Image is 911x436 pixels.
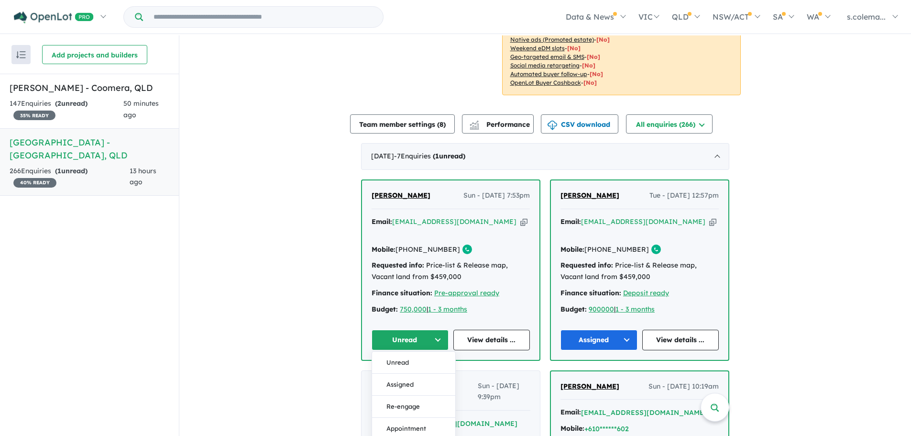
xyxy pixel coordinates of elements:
[560,217,581,226] strong: Email:
[587,53,600,60] span: [No]
[10,136,169,162] h5: [GEOGRAPHIC_DATA] - [GEOGRAPHIC_DATA] , QLD
[55,99,88,108] strong: ( unread)
[510,45,565,52] u: Weekend eDM slots
[615,305,655,313] a: 1 - 3 months
[433,152,465,160] strong: ( unread)
[14,11,94,23] img: Openlot PRO Logo White
[583,79,597,86] span: [No]
[548,121,557,130] img: download icon
[13,111,55,120] span: 35 % READY
[57,99,61,108] span: 2
[372,304,530,315] div: |
[372,261,424,269] strong: Requested info:
[372,217,392,226] strong: Email:
[510,53,584,60] u: Geo-targeted email & SMS
[439,120,443,129] span: 8
[42,45,147,64] button: Add projects and builders
[560,191,619,200] span: [PERSON_NAME]
[584,245,649,254] a: [PHONE_NUMBER]
[372,245,395,254] strong: Mobile:
[560,381,619,392] a: [PERSON_NAME]
[400,305,427,313] a: 750,000
[560,260,719,283] div: Price-list & Release map, Vacant land from $459,000
[372,305,398,313] strong: Budget:
[372,374,455,396] button: Assigned
[372,352,455,374] button: Unread
[560,424,584,433] strong: Mobile:
[560,261,613,269] strong: Requested info:
[463,190,530,201] span: Sun - [DATE] 7:53pm
[560,289,621,297] strong: Finance situation:
[372,289,432,297] strong: Finance situation:
[510,70,587,78] u: Automated buyer follow-up
[10,166,130,189] div: 266 Enquir ies
[57,167,61,175] span: 1
[470,123,479,130] img: bar-chart.svg
[435,152,439,160] span: 1
[589,305,614,313] a: 900000
[560,382,619,391] span: [PERSON_NAME]
[471,120,530,129] span: Performance
[10,98,123,121] div: 147 Enquir ies
[372,260,530,283] div: Price-list & Release map, Vacant land from $459,000
[372,396,455,418] button: Re-engage
[478,380,530,403] span: Sun - [DATE] 9:39pm
[520,217,527,227] button: Copy
[371,380,478,403] a: [PERSON_NAME][GEOGRAPHIC_DATA]
[560,408,581,416] strong: Email:
[392,217,516,226] a: [EMAIL_ADDRESS][DOMAIN_NAME]
[560,305,587,313] strong: Budget:
[560,190,619,201] a: [PERSON_NAME]
[130,167,156,187] span: 13 hours ago
[453,330,530,350] a: View details ...
[581,217,705,226] a: [EMAIL_ADDRESS][DOMAIN_NAME]
[470,121,478,126] img: line-chart.svg
[582,62,595,69] span: [No]
[510,36,594,43] u: Native ads (Promoted estate)
[623,289,669,297] a: Deposit ready
[642,330,719,350] a: View details ...
[590,70,603,78] span: [No]
[394,152,465,160] span: - 7 Enquir ies
[462,114,534,134] button: Performance
[560,330,637,350] button: Assigned
[709,217,716,227] button: Copy
[560,245,584,254] strong: Mobile:
[428,305,467,313] a: 1 - 3 months
[16,51,26,58] img: sort.svg
[55,167,88,175] strong: ( unread)
[434,289,499,297] a: Pre-approval ready
[648,381,719,392] span: Sun - [DATE] 10:19am
[350,114,455,134] button: Team member settings (8)
[510,79,581,86] u: OpenLot Buyer Cashback
[145,7,381,27] input: Try estate name, suburb, builder or developer
[847,12,886,22] span: s.colema...
[371,419,392,427] strong: Email:
[371,381,448,402] span: [PERSON_NAME][GEOGRAPHIC_DATA]
[372,191,430,200] span: [PERSON_NAME]
[123,99,159,119] span: 50 minutes ago
[13,178,56,188] span: 40 % READY
[372,330,449,350] button: Unread
[541,114,618,134] button: CSV download
[567,45,581,52] span: [No]
[581,408,707,418] button: [EMAIL_ADDRESS][DOMAIN_NAME]
[372,190,430,201] a: [PERSON_NAME]
[649,190,719,201] span: Tue - [DATE] 12:57pm
[361,143,729,170] div: [DATE]
[626,114,713,134] button: All enquiries (266)
[510,62,580,69] u: Social media retargeting
[395,245,460,254] a: [PHONE_NUMBER]
[10,81,169,94] h5: [PERSON_NAME] - Coomera , QLD
[560,304,719,315] div: |
[596,36,610,43] span: [No]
